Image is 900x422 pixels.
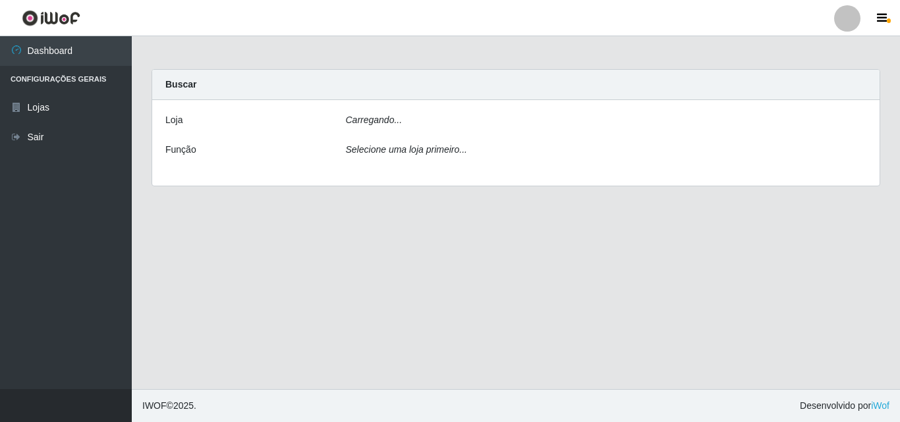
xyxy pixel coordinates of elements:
[142,400,167,411] span: IWOF
[165,113,183,127] label: Loja
[346,115,403,125] i: Carregando...
[800,399,889,413] span: Desenvolvido por
[22,10,80,26] img: CoreUI Logo
[165,143,196,157] label: Função
[142,399,196,413] span: © 2025 .
[871,400,889,411] a: iWof
[165,79,196,90] strong: Buscar
[346,144,467,155] i: Selecione uma loja primeiro...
